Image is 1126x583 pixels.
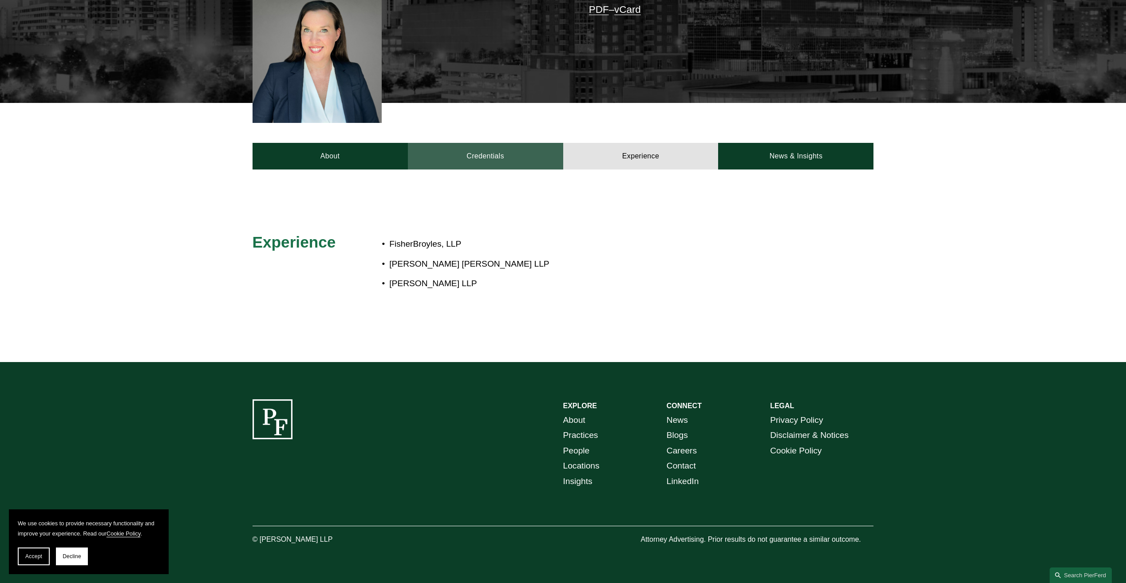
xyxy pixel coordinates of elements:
[667,402,702,410] strong: CONNECT
[389,236,796,252] p: FisherBroyles, LLP
[389,256,796,272] p: [PERSON_NAME] [PERSON_NAME] LLP
[18,548,50,565] button: Accept
[389,276,796,291] p: [PERSON_NAME] LLP
[563,143,719,169] a: Experience
[63,553,81,559] span: Decline
[563,443,590,459] a: People
[770,402,794,410] strong: LEGAL
[667,443,697,459] a: Careers
[614,4,641,15] a: vCard
[253,533,382,546] p: © [PERSON_NAME] LLP
[667,458,696,474] a: Contact
[408,143,563,169] a: Credentials
[770,413,823,428] a: Privacy Policy
[640,533,873,546] p: Attorney Advertising. Prior results do not guarantee a similar outcome.
[107,530,141,537] a: Cookie Policy
[563,458,600,474] a: Locations
[563,402,597,410] strong: EXPLORE
[563,413,585,428] a: About
[25,553,42,559] span: Accept
[1050,567,1112,583] a: Search this site
[667,428,688,443] a: Blogs
[253,143,408,169] a: About
[667,474,699,489] a: LinkedIn
[9,509,169,574] section: Cookie banner
[56,548,88,565] button: Decline
[770,428,849,443] a: Disclaimer & Notices
[563,428,598,443] a: Practices
[667,413,688,428] a: News
[589,4,609,15] a: PDF
[563,474,593,489] a: Insights
[253,233,336,251] span: Experience
[718,143,873,169] a: News & Insights
[18,518,160,539] p: We use cookies to provide necessary functionality and improve your experience. Read our .
[770,443,822,459] a: Cookie Policy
